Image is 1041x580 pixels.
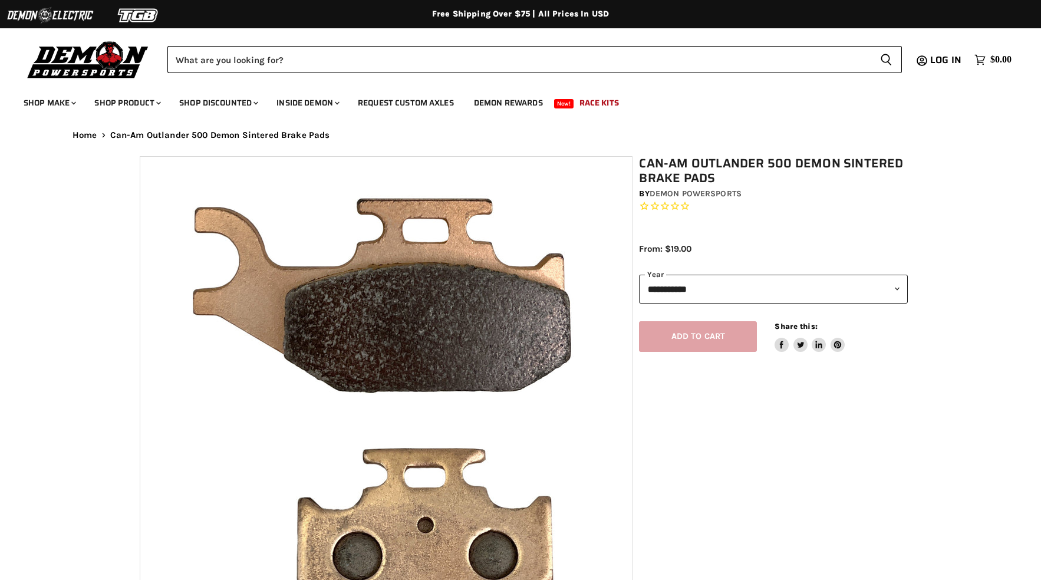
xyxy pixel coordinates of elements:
div: by [639,187,908,200]
a: Inside Demon [268,91,347,115]
img: Demon Electric Logo 2 [6,4,94,27]
input: Search [167,46,871,73]
img: Demon Powersports [24,38,153,80]
div: Free Shipping Over $75 | All Prices In USD [49,9,992,19]
a: Home [73,130,97,140]
a: Shop Product [85,91,168,115]
span: From: $19.00 [639,243,691,254]
span: Share this: [775,322,817,331]
a: Log in [925,55,968,65]
a: Shop Make [15,91,83,115]
a: Race Kits [571,91,628,115]
a: Demon Rewards [465,91,552,115]
form: Product [167,46,902,73]
img: TGB Logo 2 [94,4,183,27]
span: Rated 0.0 out of 5 stars 0 reviews [639,200,908,213]
span: Can-Am Outlander 500 Demon Sintered Brake Pads [110,130,330,140]
span: $0.00 [990,54,1012,65]
span: New! [554,99,574,108]
a: Demon Powersports [650,189,742,199]
a: Shop Discounted [170,91,265,115]
ul: Main menu [15,86,1009,115]
select: year [639,275,908,304]
nav: Breadcrumbs [49,130,992,140]
button: Search [871,46,902,73]
a: Request Custom Axles [349,91,463,115]
h1: Can-Am Outlander 500 Demon Sintered Brake Pads [639,156,908,186]
aside: Share this: [775,321,845,352]
span: Log in [930,52,961,67]
a: $0.00 [968,51,1017,68]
